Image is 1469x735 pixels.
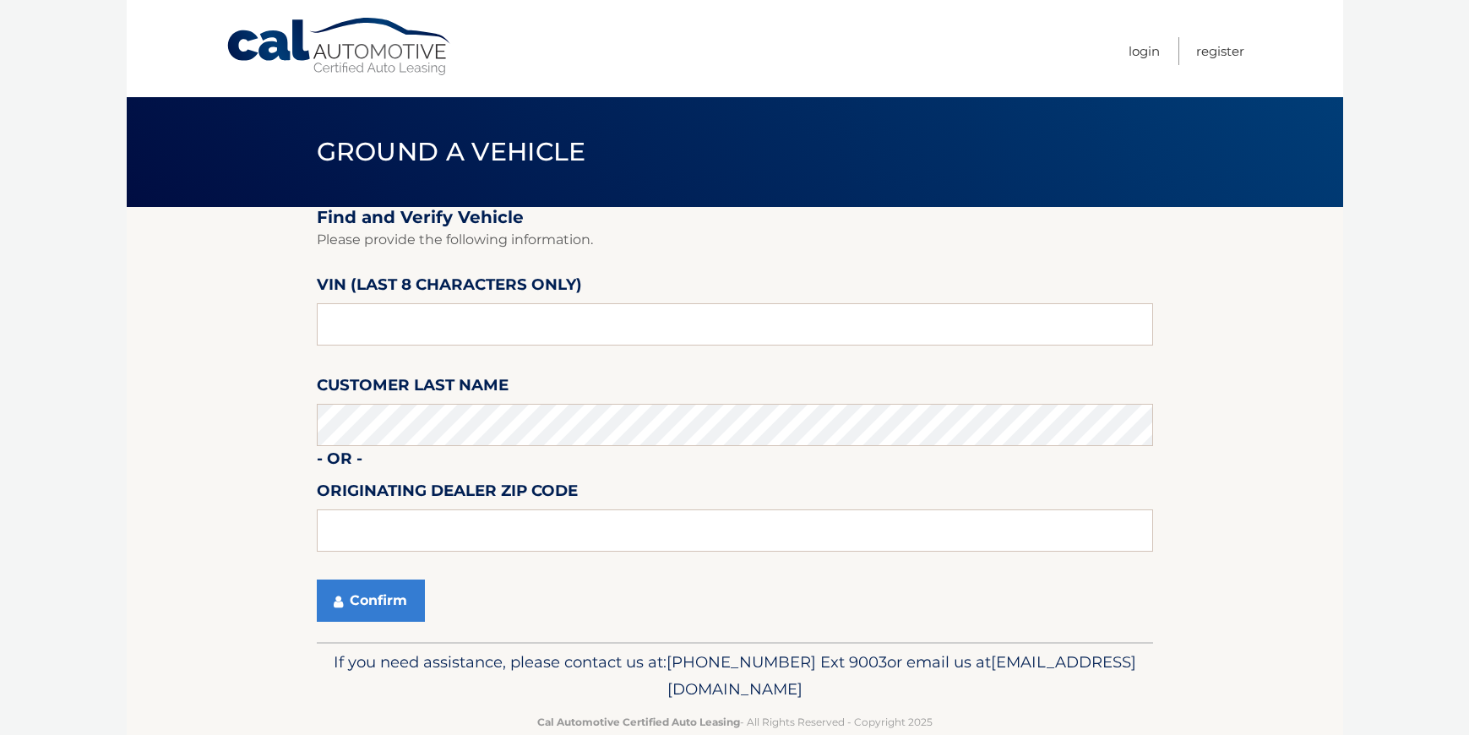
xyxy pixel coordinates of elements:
[328,713,1142,731] p: - All Rights Reserved - Copyright 2025
[317,580,425,622] button: Confirm
[317,207,1153,228] h2: Find and Verify Vehicle
[317,373,509,404] label: Customer Last Name
[1196,37,1244,65] a: Register
[226,17,454,77] a: Cal Automotive
[328,649,1142,703] p: If you need assistance, please contact us at: or email us at
[1129,37,1160,65] a: Login
[317,446,362,477] label: - or -
[537,716,740,728] strong: Cal Automotive Certified Auto Leasing
[317,228,1153,252] p: Please provide the following information.
[666,652,887,672] span: [PHONE_NUMBER] Ext 9003
[317,272,582,303] label: VIN (last 8 characters only)
[317,478,578,509] label: Originating Dealer Zip Code
[317,136,586,167] span: Ground a Vehicle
